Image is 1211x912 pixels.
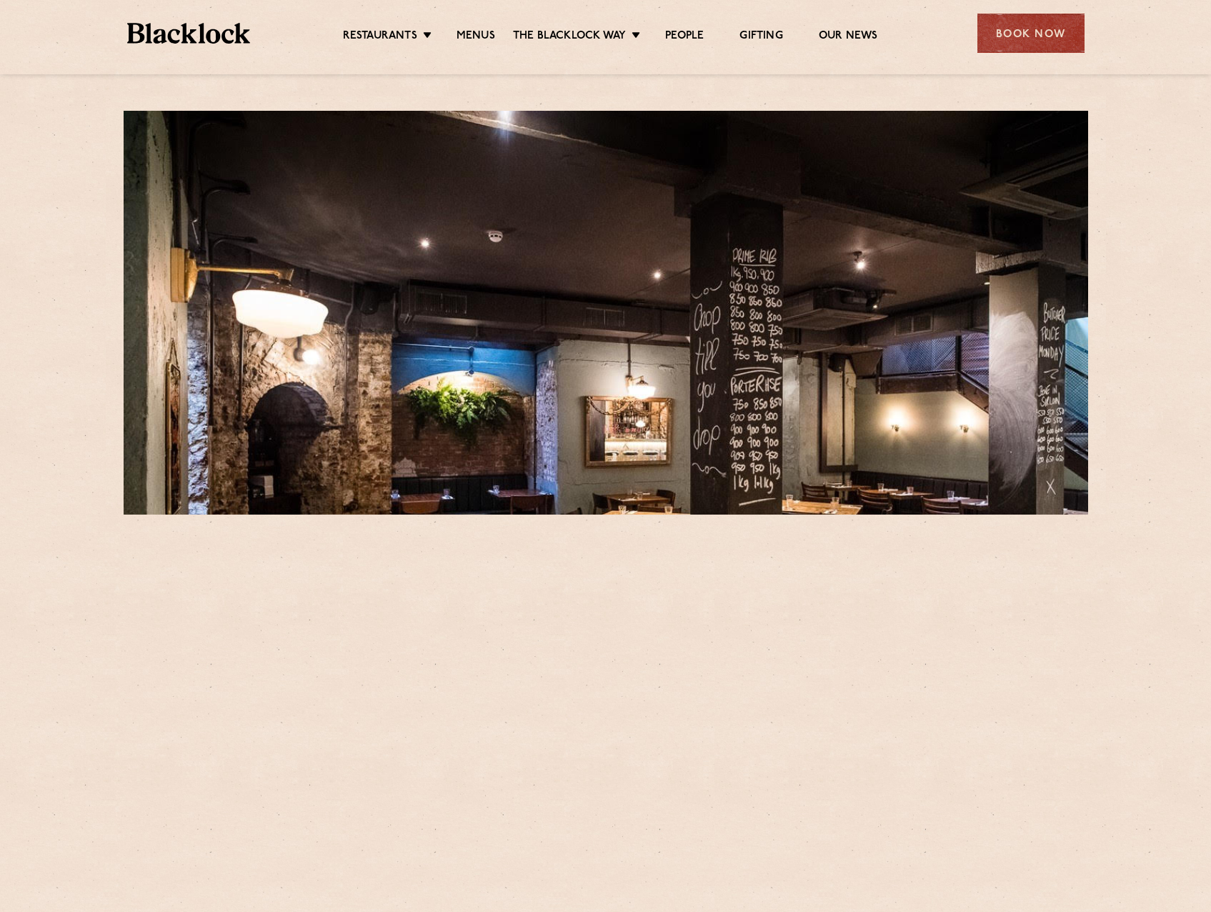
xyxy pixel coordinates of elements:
[513,29,626,45] a: The Blacklock Way
[739,29,782,45] a: Gifting
[665,29,704,45] a: People
[127,23,251,44] img: BL_Textured_Logo-footer-cropped.svg
[977,14,1085,53] div: Book Now
[343,29,417,45] a: Restaurants
[457,29,495,45] a: Menus
[819,29,878,45] a: Our News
